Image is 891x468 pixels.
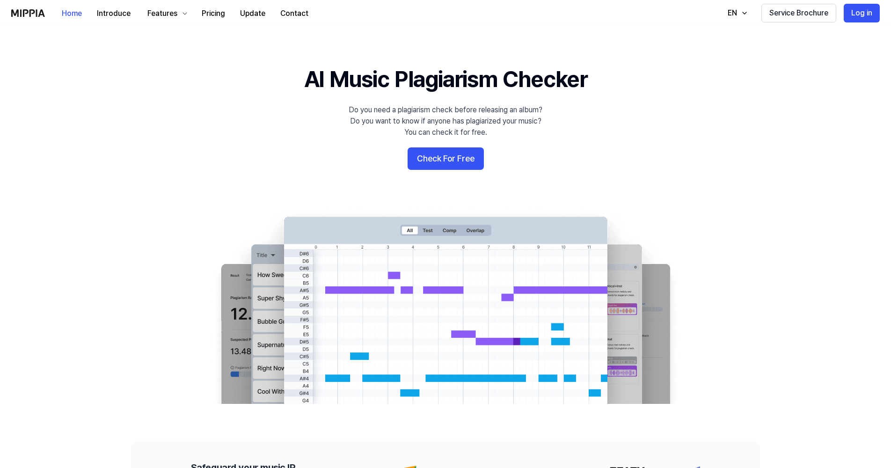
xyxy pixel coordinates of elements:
img: main Image [202,207,689,404]
a: Home [54,0,89,26]
button: Service Brochure [761,4,836,22]
div: Do you need a plagiarism check before releasing an album? Do you want to know if anyone has plagi... [349,104,542,138]
h1: AI Music Plagiarism Checker [304,64,587,95]
button: Update [233,4,273,23]
button: Contact [273,4,316,23]
div: Features [146,8,179,19]
button: Log in [844,4,880,22]
button: Pricing [194,4,233,23]
button: Check For Free [408,147,484,170]
div: EN [726,7,739,19]
button: Features [138,4,194,23]
button: Introduce [89,4,138,23]
img: logo [11,9,45,17]
button: Home [54,4,89,23]
button: EN [718,4,754,22]
a: Update [233,0,273,26]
